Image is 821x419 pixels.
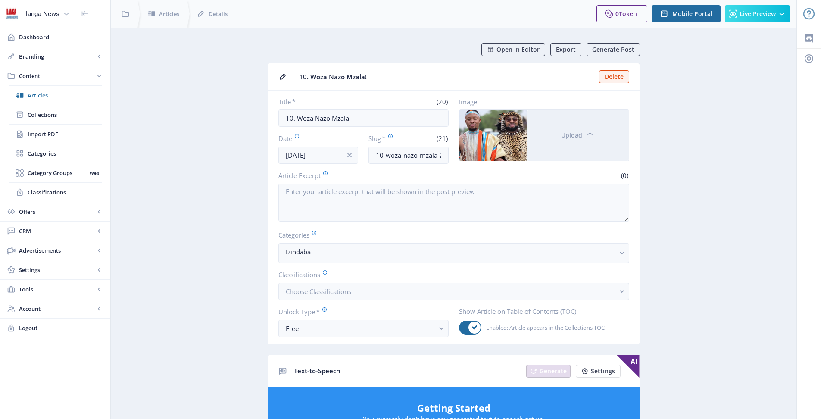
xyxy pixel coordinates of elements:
span: (21) [435,134,449,143]
a: Collections [9,105,102,124]
label: Article Excerpt [278,171,450,180]
span: Mobile Portal [672,10,712,17]
span: Content [19,72,95,80]
input: Publishing Date [278,147,359,164]
div: Free [286,323,434,334]
a: Classifications [9,183,102,202]
button: Delete [599,70,629,83]
a: Category GroupsWeb [9,163,102,182]
label: Image [459,97,622,106]
span: Branding [19,52,95,61]
a: Articles [9,86,102,105]
button: Export [550,43,581,56]
span: Text-to-Speech [294,366,340,375]
span: CRM [19,227,95,235]
span: (0) [620,171,629,180]
span: AI [617,355,640,378]
button: Free [278,320,449,337]
span: Open in Editor [496,46,540,53]
label: Title [278,97,360,106]
span: Categories [28,149,102,158]
div: Ilanga News [24,4,59,23]
a: New page [571,365,621,378]
button: Open in Editor [481,43,545,56]
span: Offers [19,207,95,216]
span: Token [619,9,637,18]
button: Live Preview [725,5,790,22]
span: Articles [28,91,102,100]
span: Enabled: Article appears in the Collections TOC [481,322,605,333]
span: Upload [561,132,582,139]
button: Upload [527,110,629,161]
label: Show Article on Table of Contents (TOC) [459,307,622,316]
span: Collections [28,110,102,119]
button: Choose Classifications [278,283,629,300]
a: Categories [9,144,102,163]
nb-icon: info [345,151,354,159]
span: Advertisements [19,246,95,255]
img: 6e32966d-d278-493e-af78-9af65f0c2223.png [5,7,19,21]
label: Classifications [278,270,622,279]
span: Logout [19,324,103,332]
button: Generate Post [587,43,640,56]
span: Details [209,9,228,18]
label: Unlock Type [278,307,442,316]
button: Izindaba [278,243,629,263]
button: 0Token [596,5,647,22]
span: Settings [19,266,95,274]
span: Live Preview [740,10,776,17]
span: Generate Post [592,46,634,53]
span: Account [19,304,95,313]
span: Tools [19,285,95,294]
button: Mobile Portal [652,5,721,22]
label: Slug [368,134,405,143]
span: Classifications [28,188,102,197]
button: info [341,147,358,164]
input: Type Article Title ... [278,109,449,127]
span: Export [556,46,576,53]
span: (20) [435,97,449,106]
span: Settings [591,368,615,375]
a: New page [521,365,571,378]
a: Import PDF [9,125,102,144]
label: Categories [278,230,622,240]
button: Generate [526,365,571,378]
span: Generate [540,368,567,375]
span: Choose Classifications [286,287,351,296]
nb-select-label: Izindaba [286,247,615,257]
span: Category Groups [28,169,87,177]
button: Settings [576,365,621,378]
span: 10. Woza Nazo Mzala! [299,72,594,81]
input: this-is-how-a-slug-looks-like [368,147,449,164]
span: Dashboard [19,33,103,41]
span: Articles [159,9,179,18]
span: Import PDF [28,130,102,138]
label: Date [278,134,352,143]
nb-badge: Web [87,169,102,177]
